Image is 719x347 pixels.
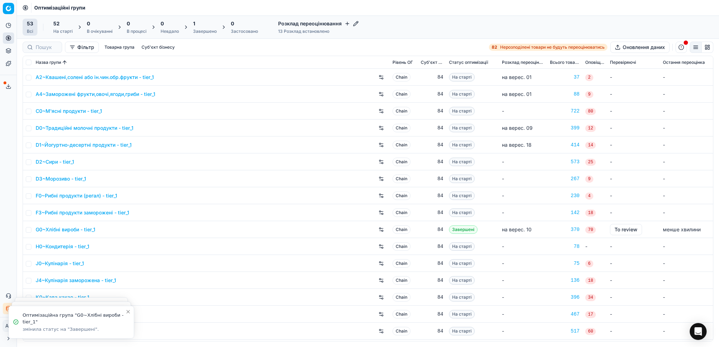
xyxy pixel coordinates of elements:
span: Завершені [449,225,478,234]
span: Chain [393,191,411,200]
td: - [607,255,660,272]
a: A2~Квашені,солені або ін.чин.обр.фрукти - tier_1 [36,74,154,81]
a: 399 [550,124,580,132]
a: 142 [550,209,580,216]
button: Фільтр [65,42,99,53]
button: Товарна група [102,43,137,51]
span: На старті [449,310,475,318]
a: J4~Кулінарія заморожена - tier_1 [36,277,116,284]
span: менше хвилини [663,226,701,232]
span: 17 [585,311,596,318]
span: Оптимізаційні групи [34,4,85,11]
div: 84 [421,124,443,132]
a: C0~М'ясні продукти - tier_1 [36,108,102,115]
td: - [660,306,713,323]
a: K0~Кава,какао - tier_1 [36,294,89,301]
span: Chain [393,175,411,183]
button: To review [610,224,642,235]
div: 84 [421,158,443,165]
div: 84 [421,141,443,148]
div: 84 [421,192,443,199]
span: на верес. 01 [502,91,532,97]
td: - [607,289,660,306]
div: В процесі [127,29,146,34]
td: - [499,238,547,255]
span: На старті [449,73,475,81]
div: 136 [550,277,580,284]
td: - [607,170,660,187]
td: - [499,323,547,340]
span: AK [3,321,14,331]
td: - [607,153,660,170]
span: На старті [449,242,475,251]
td: - [499,170,547,187]
a: D2~Сири - tier_1 [36,158,74,165]
span: Розклад переоцінювання [502,60,544,65]
td: - [499,204,547,221]
td: - [499,153,547,170]
div: 13 Розклад встановлено [278,29,359,34]
td: - [660,238,713,255]
span: 80 [585,108,596,115]
div: змінила статус на "Завершені". [23,326,125,333]
span: 52 [53,20,60,27]
a: 396 [550,294,580,301]
a: 517 [550,328,580,335]
input: Пошук [36,44,58,51]
div: В очікуванні [87,29,113,34]
span: Статус оптимізації [449,60,488,65]
a: 573 [550,158,580,165]
span: Остання переоцінка [663,60,705,65]
span: 9 [585,176,593,183]
div: 84 [421,260,443,267]
td: - [499,103,547,120]
span: Chain [393,124,411,132]
span: 12 [585,125,596,132]
span: На старті [449,141,475,149]
span: 34 [585,294,596,301]
span: 14 [585,142,596,149]
td: - [499,272,547,289]
span: Перевіряючі [610,60,636,65]
div: 84 [421,175,443,182]
span: Оповіщення [585,60,604,65]
td: - [607,103,660,120]
span: На старті [449,124,475,132]
span: Chain [393,73,411,81]
td: - [607,204,660,221]
span: на верес. 09 [502,125,533,131]
td: - [607,187,660,204]
td: - [607,86,660,103]
div: 75 [550,260,580,267]
span: 0 [127,20,130,27]
span: на верес. 18 [502,142,532,148]
span: На старті [449,208,475,217]
nav: breadcrumb [34,4,85,11]
span: Chain [393,225,411,234]
a: 230 [550,192,580,199]
div: 84 [421,311,443,318]
span: на верес. 10 [502,226,532,232]
div: 84 [421,209,443,216]
span: Chain [393,90,411,98]
span: Нерозподілені товари не будуть переоцінюватись [500,44,605,50]
td: - [499,255,547,272]
span: На старті [449,276,475,285]
td: - [660,86,713,103]
td: - [607,238,660,255]
div: Open Intercom Messenger [690,323,707,340]
a: G0~Хлібні вироби - tier_1 [36,226,95,233]
div: 84 [421,243,443,250]
span: 0 [161,20,164,27]
td: - [660,323,713,340]
div: Завершено [193,29,217,34]
div: Невдало [161,29,179,34]
a: 414 [550,141,580,148]
span: Chain [393,310,411,318]
td: - [499,306,547,323]
span: 25 [585,159,596,166]
span: На старті [449,158,475,166]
